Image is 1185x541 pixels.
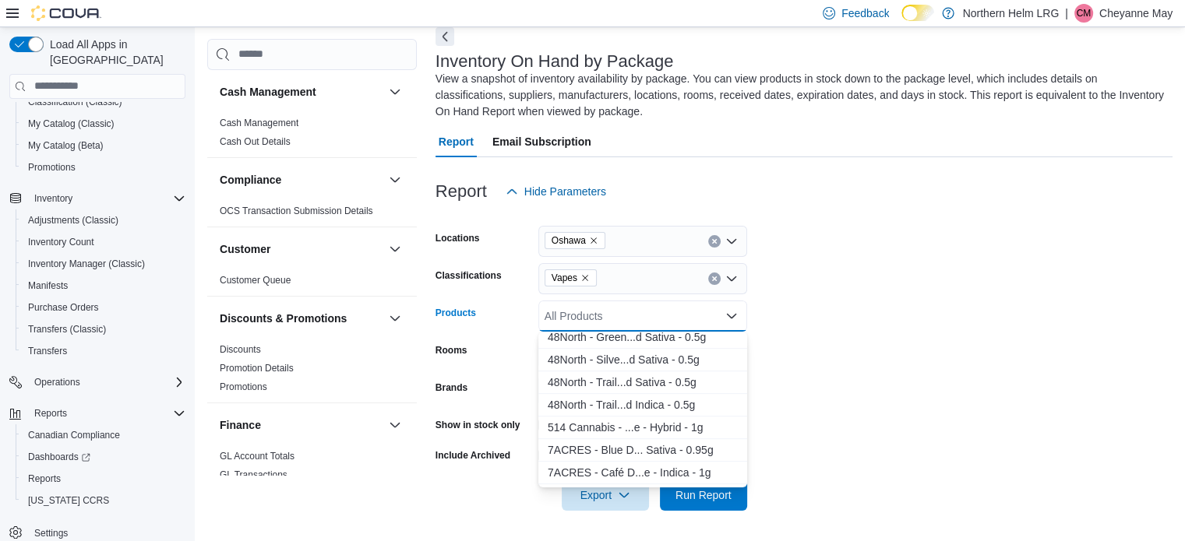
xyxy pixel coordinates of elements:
[207,447,417,490] div: Finance
[1099,4,1173,23] p: Cheyanne May
[28,258,145,270] span: Inventory Manager (Classic)
[545,232,605,249] span: Oshawa
[548,465,738,480] div: 7 A C R E S - C a f é D . . . e - I n d i c a - 1 g
[538,484,747,507] button: 7ACRES - Café Vanilla Delight Live Resin 510 Thread Cartridge - Sativa - 1g
[220,84,316,100] h3: Cash Management
[22,320,112,339] a: Transfers (Classic)
[220,469,287,481] span: GL Transactions
[28,189,185,208] span: Inventory
[675,487,732,503] span: Run Report
[28,404,73,423] button: Reports
[28,345,67,357] span: Transfers
[548,329,738,345] div: 4 8 N o r t h - G r e e n . . . d S a t i v a - 0 . 5 g
[44,37,185,68] span: Load All Apps in [GEOGRAPHIC_DATA]
[552,233,586,248] span: Oshawa
[548,374,738,390] div: 4 8 N o r t h - T r a i l . . . d S a t i v a - 0 . 5 g
[220,118,298,128] a: Cash Management
[28,161,76,174] span: Promotions
[492,126,591,157] span: Email Subscription
[436,27,454,46] button: Next
[552,270,577,286] span: Vapes
[16,318,192,340] button: Transfers (Classic)
[207,114,417,157] div: Cash Management
[538,439,747,462] button: 7ACRES - Blue Dream Live Resin + Liquid Diamonds AIO - Sativa - 0.95g
[16,275,192,297] button: Manifests
[580,273,590,283] button: Remove Vapes from selection in this group
[16,113,192,135] button: My Catalog (Classic)
[386,240,404,258] button: Customer
[436,232,480,244] label: Locations
[28,373,86,392] button: Operations
[220,343,261,356] span: Discounts
[220,172,383,188] button: Compliance
[22,469,67,488] a: Reports
[708,235,721,248] button: Clear input
[28,429,120,441] span: Canadian Compliance
[3,371,192,393] button: Operations
[220,450,294,462] span: GL Account Totals
[22,211,185,230] span: Adjustments (Classic)
[3,402,192,424] button: Reports
[16,253,192,275] button: Inventory Manager (Classic)
[16,209,192,231] button: Adjustments (Classic)
[220,84,383,100] button: Cash Management
[386,416,404,434] button: Finance
[3,188,192,209] button: Inventory
[22,276,74,295] a: Manifests
[548,397,738,413] div: 4 8 N o r t h - T r a i l . . . d I n d i c a - 0 . 5 g
[22,255,151,273] a: Inventory Manager (Classic)
[22,491,115,510] a: [US_STATE] CCRS
[386,83,404,101] button: Cash Management
[220,172,281,188] h3: Compliance
[22,342,185,360] span: Transfers
[725,310,738,322] button: Close list of options
[31,5,101,21] img: Cova
[16,297,192,318] button: Purchase Orders
[962,4,1059,23] p: Northern Helm LRG
[28,301,99,314] span: Purchase Orders
[22,448,185,466] span: Dashboards
[28,373,185,392] span: Operations
[16,468,192,490] button: Reports
[22,320,185,339] span: Transfers (Classic)
[708,272,721,285] button: Clear input
[220,117,298,129] span: Cash Management
[725,235,738,248] button: Open list of options
[538,462,747,484] button: 7ACRES - Café Dublin Delight Live Resin AIO Vape - Indica - 1g
[22,276,185,295] span: Manifests
[725,272,738,285] button: Open list of options
[220,206,373,216] a: OCS Transaction Submission Details
[28,214,118,227] span: Adjustments (Classic)
[220,417,261,433] h3: Finance
[207,271,417,296] div: Customer
[22,114,121,133] a: My Catalog (Classic)
[22,255,185,273] span: Inventory Manager (Classic)
[220,362,294,374] span: Promotion Details
[220,311,347,326] h3: Discounts & Promotions
[16,424,192,446] button: Canadian Compliance
[524,184,606,199] span: Hide Parameters
[548,352,738,367] div: 4 8 N o r t h - S i l v e . . . d S a t i v a - 0 . 5 g
[220,241,383,257] button: Customer
[16,91,192,113] button: Classification (Classic)
[28,236,94,248] span: Inventory Count
[220,381,267,393] span: Promotions
[841,5,889,21] span: Feedback
[16,135,192,156] button: My Catalog (Beta)
[22,158,82,177] a: Promotions
[901,5,934,21] input: Dark Mode
[439,126,474,157] span: Report
[22,491,185,510] span: Washington CCRS
[22,426,126,444] a: Canadian Compliance
[28,96,122,108] span: Classification (Classic)
[220,469,287,480] a: GL Transactions
[571,480,640,511] span: Export
[901,21,902,22] span: Dark Mode
[22,298,185,317] span: Purchase Orders
[28,404,185,423] span: Reports
[436,344,467,357] label: Rooms
[34,376,80,388] span: Operations
[538,416,747,439] button: 514 Cannabis - Villeray Vape - Biscotti Cured Rosin 510 Thread Cartridge - Hybrid - 1g
[16,156,192,178] button: Promotions
[207,340,417,402] div: Discounts & Promotions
